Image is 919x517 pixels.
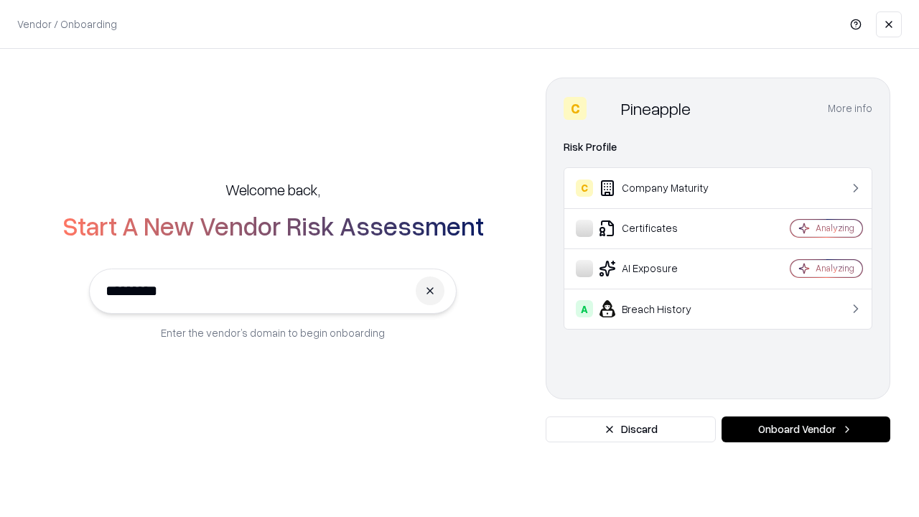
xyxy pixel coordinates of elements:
div: C [576,180,593,197]
div: C [564,97,587,120]
div: AI Exposure [576,260,747,277]
button: More info [828,96,872,121]
div: Pineapple [621,97,691,120]
p: Enter the vendor’s domain to begin onboarding [161,325,385,340]
button: Discard [546,416,716,442]
p: Vendor / Onboarding [17,17,117,32]
div: Analyzing [816,262,854,274]
div: Breach History [576,300,747,317]
button: Onboard Vendor [722,416,890,442]
div: Certificates [576,220,747,237]
div: Analyzing [816,222,854,234]
div: A [576,300,593,317]
img: Pineapple [592,97,615,120]
h2: Start A New Vendor Risk Assessment [62,211,484,240]
div: Company Maturity [576,180,747,197]
div: Risk Profile [564,139,872,156]
h5: Welcome back, [225,180,320,200]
